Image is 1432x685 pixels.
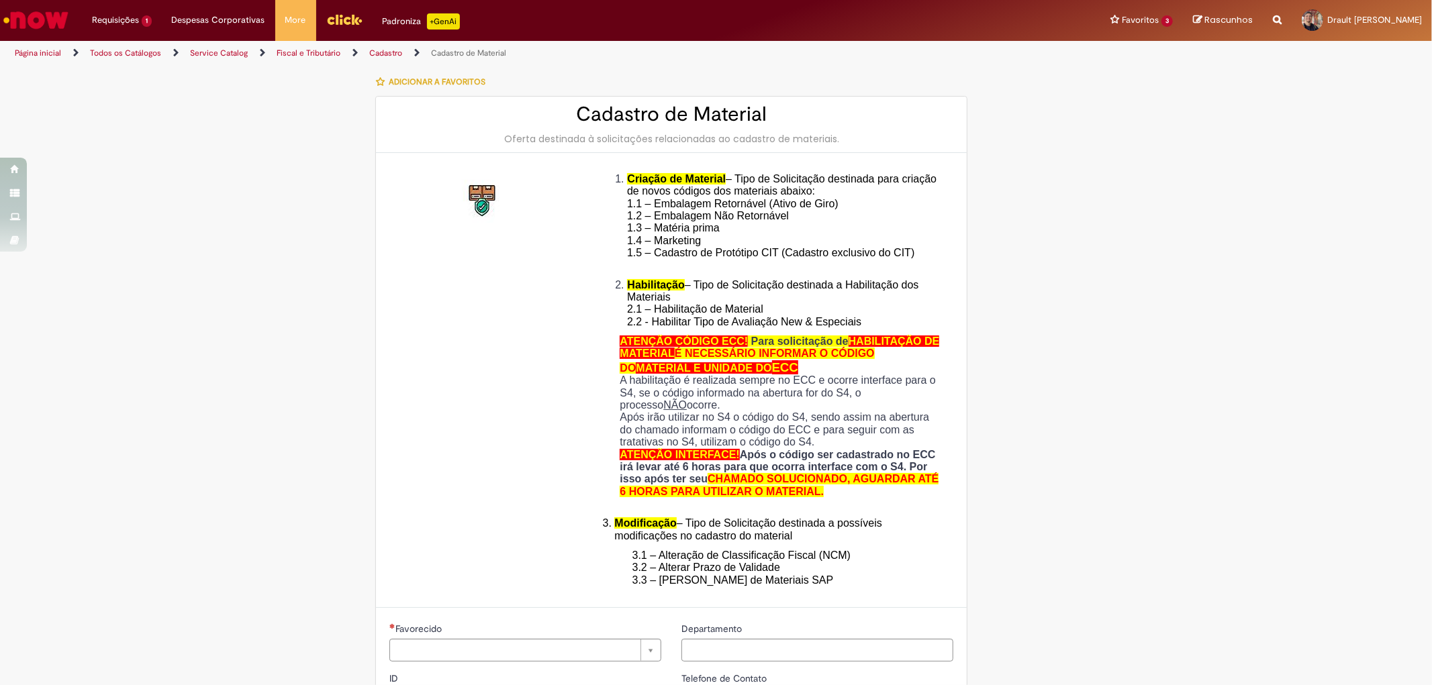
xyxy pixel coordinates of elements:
[1204,13,1253,26] span: Rascunhos
[389,103,953,125] h2: Cadastro de Material
[369,48,402,58] a: Cadastro
[663,399,687,411] u: NÃO
[427,13,460,30] p: +GenAi
[614,517,676,529] span: Modificação
[627,279,684,291] span: Habilitação
[627,173,726,185] span: Criação de Material
[15,48,61,58] a: Página inicial
[395,623,444,635] span: Necessários - Favorecido
[620,374,943,411] p: A habilitação é realizada sempre no ECC e ocorre interface para o S4, se o código informado na ab...
[142,15,152,27] span: 1
[389,76,485,87] span: Adicionar a Favoritos
[375,68,493,96] button: Adicionar a Favoritos
[190,48,248,58] a: Service Catalog
[620,411,943,448] p: Após irão utilizar no S4 o código do S4, sendo assim na abertura do chamado informam o código do ...
[620,449,939,497] strong: Após o código ser cadastrado no ECC irá levar até 6 horas para que ocorra interface com o S4. Por...
[431,48,506,58] a: Cadastro de Material
[389,672,401,684] span: ID
[1327,14,1422,25] span: Drault [PERSON_NAME]
[627,173,937,271] span: – Tipo de Solicitação destinada para criação de novos códigos dos materiais abaixo: 1.1 – Embalag...
[1122,13,1159,27] span: Favoritos
[681,639,953,662] input: Departamento
[277,48,340,58] a: Fiscal e Tributário
[620,335,748,347] span: ATENÇÃO CÓDIGO ECC!
[1,7,70,34] img: ServiceNow
[326,9,363,30] img: click_logo_yellow_360x200.png
[620,449,739,460] span: ATENÇÃO INTERFACE!
[389,132,953,146] div: Oferta destinada à solicitações relacionadas ao cadastro de materiais.
[462,180,505,223] img: Cadastro de Material
[681,623,745,635] span: Departamento
[90,48,161,58] a: Todos os Catálogos
[10,41,945,66] ul: Trilhas de página
[1161,15,1173,27] span: 3
[681,672,769,684] span: Telefone de Contato
[1193,14,1253,27] a: Rascunhos
[92,13,139,27] span: Requisições
[620,348,874,373] span: É NECESSÁRIO INFORMAR O CÓDIGO DO
[627,279,918,327] span: – Tipo de Solicitação destinada a Habilitação dos Materiais 2.1 – Habilitação de Material 2.2 - H...
[172,13,265,27] span: Despesas Corporativas
[389,623,395,629] span: Necessários
[285,13,306,27] span: More
[772,360,798,374] span: ECC
[636,362,771,374] span: MATERIAL E UNIDADE DO
[620,335,939,359] span: HABILITAÇÃO DE MATERIAL
[632,549,851,586] span: 3.1 – Alteração de Classificação Fiscal (NCM) 3.2 – Alterar Prazo de Validade 3.3 – [PERSON_NAME]...
[620,473,939,496] span: CHAMADO SOLUCIONADO, AGUARDAR ATÉ 6 HORAS PARA UTILIZAR O MATERIAL.
[389,639,661,662] a: Limpar campo Favorecido
[751,335,849,347] span: Para solicitação de
[614,517,943,542] li: – Tipo de Solicitação destinada a possíveis modificações no cadastro do material
[383,13,460,30] div: Padroniza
